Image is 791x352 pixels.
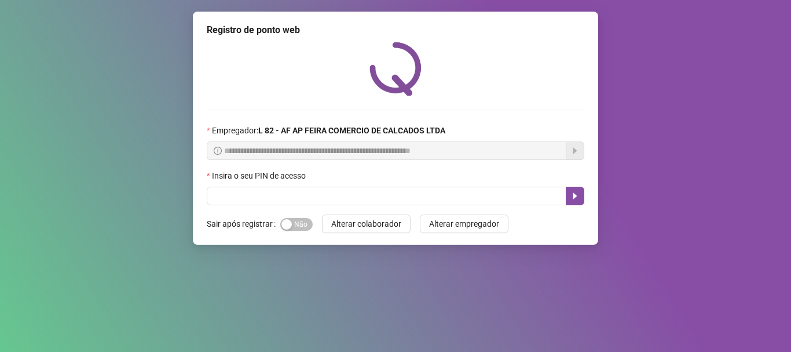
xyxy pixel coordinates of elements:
button: Alterar colaborador [322,215,411,233]
strong: L 82 - AF AP FEIRA COMERCIO DE CALCADOS LTDA [258,126,445,135]
img: QRPoint [369,42,422,96]
button: Alterar empregador [420,215,508,233]
span: Alterar colaborador [331,217,401,230]
span: Empregador : [212,124,445,137]
span: info-circle [214,147,222,155]
span: Alterar empregador [429,217,499,230]
label: Sair após registrar [207,215,280,233]
label: Insira o seu PIN de acesso [207,169,313,182]
div: Registro de ponto web [207,23,584,37]
span: caret-right [570,191,580,201]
